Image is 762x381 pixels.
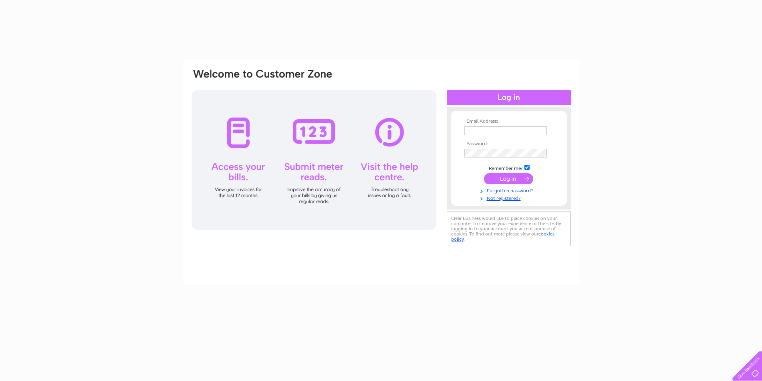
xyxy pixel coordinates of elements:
[462,164,555,172] td: Remember me?
[462,141,555,147] th: Password:
[484,173,533,184] input: Submit
[464,194,555,201] a: Not registered?
[447,211,571,246] div: Clear Business would like to place cookies on your computer to improve your experience of the sit...
[464,186,555,194] a: Forgotten password?
[462,119,555,124] th: Email Address:
[451,231,554,242] a: cookies policy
